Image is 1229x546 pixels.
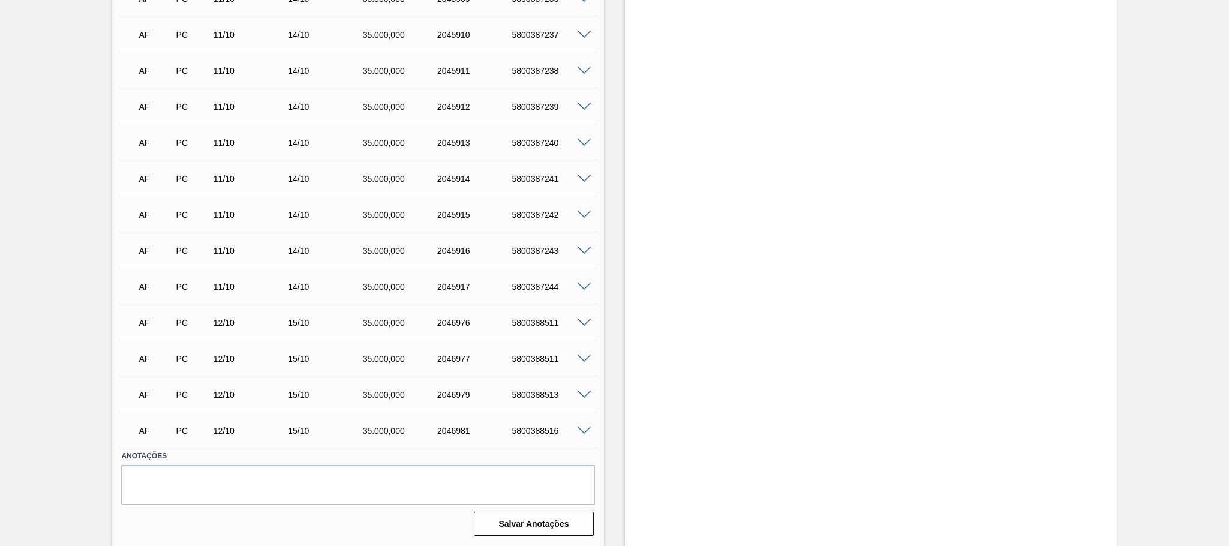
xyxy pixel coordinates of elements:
div: 2045914 [434,174,518,184]
div: 5800388516 [509,426,593,436]
div: 14/10/2025 [285,282,369,292]
div: 35.000,000 [360,30,444,40]
div: 35.000,000 [360,246,444,256]
p: AF [139,210,172,220]
div: 12/10/2025 [211,426,295,436]
div: 35.000,000 [360,390,444,400]
p: AF [139,174,172,184]
div: 35.000,000 [360,318,444,328]
div: 14/10/2025 [285,30,369,40]
div: 2045913 [434,138,518,148]
div: Aguardando Faturamento [136,166,175,192]
div: 5800387242 [509,210,593,220]
div: 11/10/2025 [211,138,295,148]
div: 2045917 [434,282,518,292]
div: Aguardando Faturamento [136,202,175,228]
div: 35.000,000 [360,102,444,112]
div: Pedido de Compra [173,426,212,436]
div: 35.000,000 [360,138,444,148]
div: 11/10/2025 [211,174,295,184]
button: Salvar Anotações [474,512,594,536]
div: 11/10/2025 [211,210,295,220]
div: Pedido de Compra [173,390,212,400]
p: AF [139,282,172,292]
div: 35.000,000 [360,354,444,364]
div: 5800388511 [509,354,593,364]
div: 2045911 [434,66,518,76]
div: 35.000,000 [360,174,444,184]
div: Aguardando Faturamento [136,274,175,300]
div: 5800388513 [509,390,593,400]
p: AF [139,426,172,436]
div: Aguardando Faturamento [136,238,175,264]
div: Aguardando Faturamento [136,130,175,156]
div: Pedido de Compra [173,174,212,184]
div: Pedido de Compra [173,210,212,220]
p: AF [139,390,172,400]
div: 14/10/2025 [285,66,369,76]
div: Aguardando Faturamento [136,310,175,336]
p: AF [139,66,172,76]
div: 11/10/2025 [211,30,295,40]
p: AF [139,30,172,40]
div: 5800387241 [509,174,593,184]
div: Pedido de Compra [173,66,212,76]
div: 35.000,000 [360,426,444,436]
p: AF [139,354,172,364]
div: 5800388511 [509,318,593,328]
p: AF [139,246,172,256]
div: 2046977 [434,354,518,364]
div: 14/10/2025 [285,174,369,184]
div: Aguardando Faturamento [136,346,175,372]
div: 2045910 [434,30,518,40]
p: AF [139,102,172,112]
div: 5800387240 [509,138,593,148]
div: 11/10/2025 [211,282,295,292]
div: Pedido de Compra [173,102,212,112]
div: Pedido de Compra [173,354,212,364]
div: 12/10/2025 [211,318,295,328]
div: 2046981 [434,426,518,436]
div: 2045916 [434,246,518,256]
div: 15/10/2025 [285,426,369,436]
div: 15/10/2025 [285,318,369,328]
div: 12/10/2025 [211,390,295,400]
div: 14/10/2025 [285,210,369,220]
label: Anotações [121,448,595,465]
div: Pedido de Compra [173,318,212,328]
p: AF [139,318,172,328]
div: 11/10/2025 [211,66,295,76]
div: 15/10/2025 [285,390,369,400]
div: Aguardando Faturamento [136,382,175,408]
div: 35.000,000 [360,210,444,220]
div: Aguardando Faturamento [136,22,175,48]
div: 14/10/2025 [285,138,369,148]
div: 14/10/2025 [285,102,369,112]
div: Pedido de Compra [173,30,212,40]
p: AF [139,138,172,148]
div: 2045912 [434,102,518,112]
div: 11/10/2025 [211,246,295,256]
div: Pedido de Compra [173,246,212,256]
div: Pedido de Compra [173,138,212,148]
div: 15/10/2025 [285,354,369,364]
div: Aguardando Faturamento [136,58,175,84]
div: 35.000,000 [360,66,444,76]
div: 2045915 [434,210,518,220]
div: 35.000,000 [360,282,444,292]
div: Aguardando Faturamento [136,94,175,120]
div: 11/10/2025 [211,102,295,112]
div: 12/10/2025 [211,354,295,364]
div: 14/10/2025 [285,246,369,256]
div: 5800387243 [509,246,593,256]
div: 2046979 [434,390,518,400]
div: 5800387238 [509,66,593,76]
div: 5800387244 [509,282,593,292]
div: 2046976 [434,318,518,328]
div: Aguardando Faturamento [136,418,175,444]
div: Pedido de Compra [173,282,212,292]
div: 5800387237 [509,30,593,40]
div: 5800387239 [509,102,593,112]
